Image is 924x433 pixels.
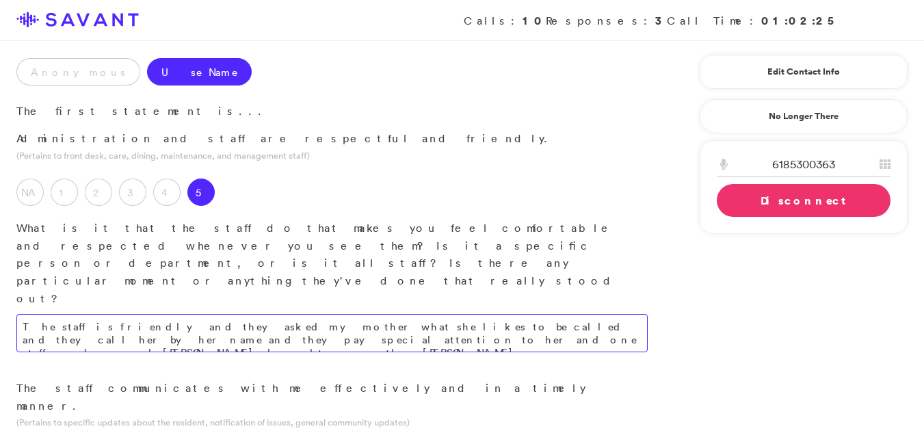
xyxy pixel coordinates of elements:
[16,130,648,148] p: Administration and staff are respectful and friendly.
[16,220,648,307] p: What is it that the staff do that makes you feel comfortable and respected whenever you see them?...
[187,179,215,206] label: 5
[16,58,140,86] label: Anonymous
[16,149,648,162] p: (Pertains to front desk, care, dining, maintenance, and management staff)
[16,380,648,415] p: The staff communicates with me effectively and in a timely manner.
[717,61,890,83] a: Edit Contact Info
[655,13,667,28] strong: 3
[51,179,78,206] label: 1
[16,179,44,206] label: NA
[700,99,908,133] a: No Longer There
[16,103,648,120] p: The first statement is...
[85,179,112,206] label: 2
[761,13,839,28] strong: 01:02:25
[523,13,546,28] strong: 10
[119,179,146,206] label: 3
[153,179,181,206] label: 4
[16,416,648,429] p: (Pertains to specific updates about the resident, notification of issues, general community updates)
[717,184,890,217] a: Disconnect
[147,58,252,86] label: Use Name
